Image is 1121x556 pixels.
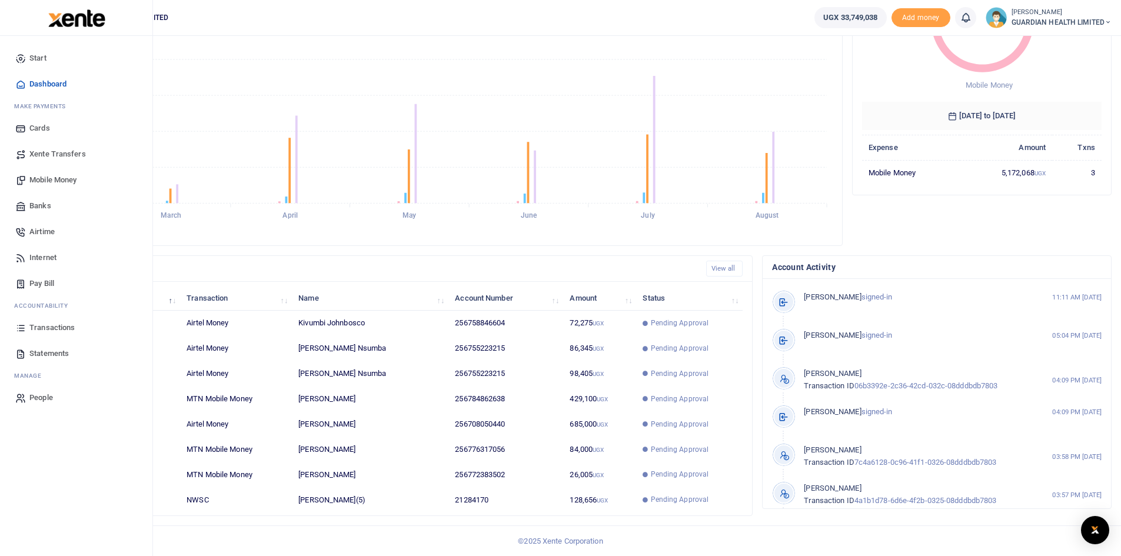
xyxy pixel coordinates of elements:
[180,285,292,311] th: Transaction: activate to sort column ascending
[756,212,779,220] tspan: August
[29,392,53,404] span: People
[651,494,709,505] span: Pending Approval
[9,45,143,71] a: Start
[593,472,604,478] small: UGX
[563,462,636,487] td: 26,005
[804,368,1027,392] p: 06b3392e-2c36-42cd-032c-08dddbdb7803
[651,469,709,480] span: Pending Approval
[636,285,743,311] th: Status: activate to sort column ascending
[593,371,604,377] small: UGX
[521,212,537,220] tspan: June
[448,412,563,437] td: 256708050440
[563,285,636,311] th: Amount: activate to sort column ascending
[1052,407,1102,417] small: 04:09 PM [DATE]
[9,115,143,141] a: Cards
[651,394,709,404] span: Pending Approval
[9,245,143,271] a: Internet
[55,262,697,275] h4: Recent Transactions
[862,102,1102,130] h6: [DATE] to [DATE]
[772,261,1102,274] h4: Account Activity
[180,387,292,412] td: MTN Mobile Money
[29,122,50,134] span: Cards
[9,71,143,97] a: Dashboard
[641,212,654,220] tspan: July
[9,367,143,385] li: M
[9,193,143,219] a: Banks
[651,343,709,354] span: Pending Approval
[292,336,448,361] td: [PERSON_NAME] Nsumba
[29,174,76,186] span: Mobile Money
[597,497,608,504] small: UGX
[9,341,143,367] a: Statements
[804,291,1027,304] p: signed-in
[706,261,743,277] a: View all
[23,301,68,310] span: countability
[20,371,42,380] span: anage
[20,102,66,111] span: ake Payments
[29,148,86,160] span: Xente Transfers
[1052,135,1102,160] th: Txns
[892,8,950,28] span: Add money
[597,396,608,402] small: UGX
[1012,8,1112,18] small: [PERSON_NAME]
[180,361,292,387] td: Airtel Money
[593,345,604,352] small: UGX
[804,496,854,505] span: Transaction ID
[448,336,563,361] td: 256755223215
[563,487,636,512] td: 128,656
[292,462,448,487] td: [PERSON_NAME]
[597,421,608,428] small: UGX
[29,278,54,289] span: Pay Bill
[292,487,448,512] td: [PERSON_NAME](5)
[966,81,1013,89] span: Mobile Money
[651,318,709,328] span: Pending Approval
[804,484,861,492] span: [PERSON_NAME]
[161,212,181,220] tspan: March
[29,322,75,334] span: Transactions
[986,7,1007,28] img: profile-user
[651,368,709,379] span: Pending Approval
[403,212,416,220] tspan: May
[1052,331,1102,341] small: 05:04 PM [DATE]
[823,12,877,24] span: UGX 33,749,038
[292,412,448,437] td: [PERSON_NAME]
[292,361,448,387] td: [PERSON_NAME] Nsumba
[804,369,861,378] span: [PERSON_NAME]
[180,487,292,512] td: NWSC
[1052,452,1102,462] small: 03:58 PM [DATE]
[29,348,69,359] span: Statements
[1052,160,1102,185] td: 3
[960,160,1053,185] td: 5,172,068
[814,7,886,28] a: UGX 33,749,038
[593,320,604,327] small: UGX
[29,52,46,64] span: Start
[29,252,56,264] span: Internet
[448,387,563,412] td: 256784862638
[29,200,51,212] span: Banks
[448,487,563,512] td: 21284170
[862,160,960,185] td: Mobile Money
[804,406,1027,418] p: signed-in
[563,412,636,437] td: 685,000
[9,167,143,193] a: Mobile Money
[892,12,950,21] a: Add money
[29,226,55,238] span: Airtime
[180,412,292,437] td: Airtel Money
[180,437,292,462] td: MTN Mobile Money
[810,7,891,28] li: Wallet ballance
[9,297,143,315] li: Ac
[892,8,950,28] li: Toup your wallet
[563,311,636,336] td: 72,275
[9,219,143,245] a: Airtime
[563,361,636,387] td: 98,405
[448,311,563,336] td: 256758846604
[960,135,1053,160] th: Amount
[804,292,861,301] span: [PERSON_NAME]
[29,78,66,90] span: Dashboard
[47,13,105,22] a: logo-small logo-large logo-large
[563,387,636,412] td: 429,100
[292,311,448,336] td: Kivumbi Johnbosco
[9,315,143,341] a: Transactions
[282,212,298,220] tspan: April
[804,444,1027,469] p: 7c4a6128-0c96-41f1-0326-08dddbdb7803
